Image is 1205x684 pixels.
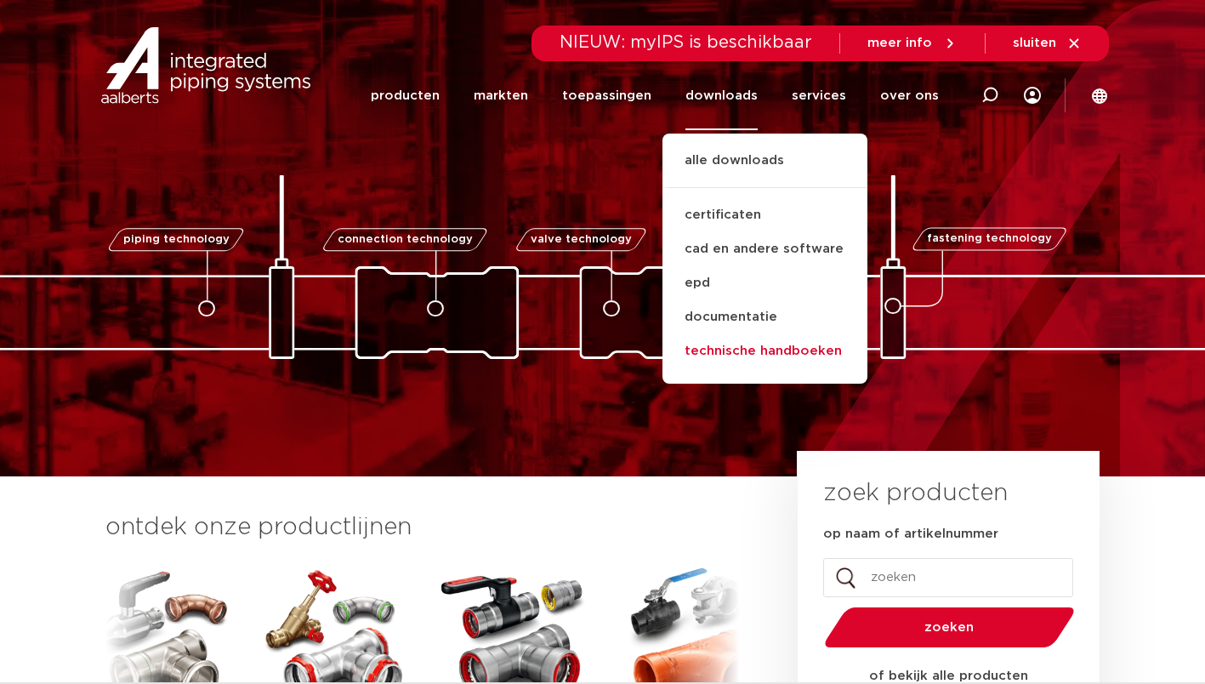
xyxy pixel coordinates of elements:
span: NIEUW: myIPS is beschikbaar [560,34,812,51]
span: fastening technology [927,234,1052,245]
a: markten [474,61,528,130]
a: alle downloads [662,151,867,188]
label: op naam of artikelnummer [823,526,998,543]
button: zoeken [817,606,1081,649]
span: valve technology [531,234,632,245]
h3: zoek producten [823,476,1008,510]
a: technische handboeken [662,334,867,368]
a: epd [662,266,867,300]
span: sluiten [1013,37,1056,49]
a: services [792,61,846,130]
a: meer info [867,36,958,51]
div: my IPS [1024,61,1041,130]
input: zoeken [823,558,1073,597]
a: sluiten [1013,36,1082,51]
a: cad en andere software [662,232,867,266]
span: zoeken [868,621,1031,634]
a: toepassingen [562,61,651,130]
a: over ons [880,61,939,130]
a: certificaten [662,198,867,232]
h3: ontdek onze productlijnen [105,510,740,544]
a: downloads [685,61,758,130]
span: meer info [867,37,932,49]
nav: Menu [371,61,939,130]
a: producten [371,61,440,130]
span: piping technology [123,234,230,245]
a: documentatie [662,300,867,334]
strong: of bekijk alle producten [869,670,1028,682]
span: connection technology [337,234,472,245]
